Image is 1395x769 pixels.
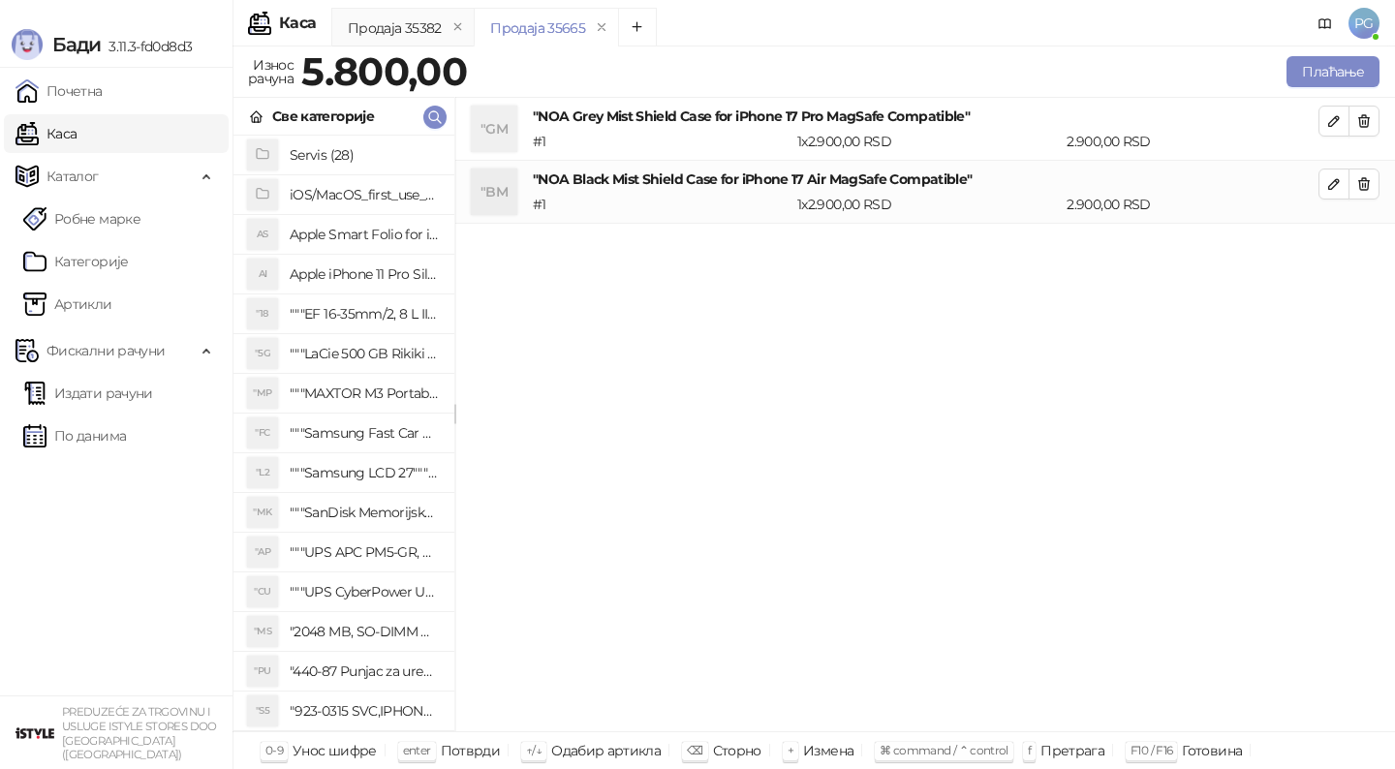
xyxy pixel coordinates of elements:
div: "L2 [247,457,278,488]
strong: 5.800,00 [301,47,467,95]
h4: iOS/MacOS_first_use_assistance (4) [290,179,439,210]
div: "CU [247,576,278,607]
h4: """Samsung Fast Car Charge Adapter, brzi auto punja_, boja crna""" [290,417,439,448]
h4: "NOA Black Mist Shield Case for iPhone 17 Air MagSafe Compatible" [533,169,1318,190]
a: ArtikliАртикли [23,285,112,323]
a: По данима [23,416,126,455]
a: Издати рачуни [23,374,153,413]
h4: """UPS CyberPower UT650EG, 650VA/360W , line-int., s_uko, desktop""" [290,576,439,607]
div: Потврди [441,738,501,763]
a: Каса [15,114,77,153]
a: Почетна [15,72,103,110]
div: "5G [247,338,278,369]
span: F10 / F16 [1131,743,1172,757]
div: "18 [247,298,278,329]
div: "AP [247,537,278,568]
div: Продаја 35665 [490,17,585,39]
h4: "440-87 Punjac za uredjaje sa micro USB portom 4/1, Stand." [290,656,439,687]
div: "FC [247,417,278,448]
span: PG [1348,8,1379,39]
div: # 1 [529,131,793,152]
div: 2.900,00 RSD [1063,131,1322,152]
h4: """EF 16-35mm/2, 8 L III USM""" [290,298,439,329]
div: "PU [247,656,278,687]
div: Износ рачуна [244,52,297,91]
a: Категорије [23,242,129,281]
h4: """LaCie 500 GB Rikiki USB 3.0 / Ultra Compact & Resistant aluminum / USB 3.0 / 2.5""""""" [290,338,439,369]
a: Робне марке [23,200,140,238]
h4: Apple Smart Folio for iPad mini (A17 Pro) - Sage [290,219,439,250]
img: 64x64-companyLogo-77b92cf4-9946-4f36-9751-bf7bb5fd2c7d.png [15,714,54,753]
div: Претрага [1040,738,1104,763]
div: "BM [471,169,517,215]
div: "MS [247,616,278,647]
div: AI [247,259,278,290]
div: Готовина [1182,738,1242,763]
div: "GM [471,106,517,152]
span: ↑/↓ [526,743,542,757]
div: "MK [247,497,278,528]
h4: """SanDisk Memorijska kartica 256GB microSDXC sa SD adapterom SDSQXA1-256G-GN6MA - Extreme PLUS, ... [290,497,439,528]
span: ⌫ [687,743,702,757]
span: enter [403,743,431,757]
button: remove [446,19,471,36]
span: Бади [52,33,101,56]
span: ⌘ command / ⌃ control [880,743,1008,757]
button: Плаћање [1286,56,1379,87]
div: "MP [247,378,278,409]
span: f [1028,743,1031,757]
div: Измена [803,738,853,763]
div: 2.900,00 RSD [1063,194,1322,215]
div: 1 x 2.900,00 RSD [793,131,1063,152]
div: Каса [279,15,316,31]
h4: "NOA Grey Mist Shield Case for iPhone 17 Pro MagSafe Compatible" [533,106,1318,127]
span: 0-9 [265,743,283,757]
span: + [788,743,793,757]
h4: "923-0315 SVC,IPHONE 5/5S BATTERY REMOVAL TRAY Držač za iPhone sa kojim se otvara display [290,695,439,726]
small: PREDUZEĆE ZA TRGOVINU I USLUGE ISTYLE STORES DOO [GEOGRAPHIC_DATA] ([GEOGRAPHIC_DATA]) [62,705,217,761]
h4: Apple iPhone 11 Pro Silicone Case - Black [290,259,439,290]
button: remove [589,19,614,36]
div: grid [233,136,454,731]
button: Add tab [618,8,657,46]
div: # 1 [529,194,793,215]
h4: Servis (28) [290,139,439,170]
span: Фискални рачуни [46,331,165,370]
div: Све категорије [272,106,374,127]
img: Logo [12,29,43,60]
h4: """MAXTOR M3 Portable 2TB 2.5"""" crni eksterni hard disk HX-M201TCB/GM""" [290,378,439,409]
div: Сторно [713,738,761,763]
div: Продаја 35382 [348,17,442,39]
div: 1 x 2.900,00 RSD [793,194,1063,215]
div: AS [247,219,278,250]
h4: """UPS APC PM5-GR, Essential Surge Arrest,5 utic_nica""" [290,537,439,568]
div: Одабир артикла [551,738,661,763]
span: Каталог [46,157,99,196]
a: Документација [1310,8,1341,39]
div: Унос шифре [293,738,377,763]
h4: "2048 MB, SO-DIMM DDRII, 667 MHz, Napajanje 1,8 0,1 V, Latencija CL5" [290,616,439,647]
div: "S5 [247,695,278,726]
h4: """Samsung LCD 27"""" C27F390FHUXEN""" [290,457,439,488]
span: 3.11.3-fd0d8d3 [101,38,192,55]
